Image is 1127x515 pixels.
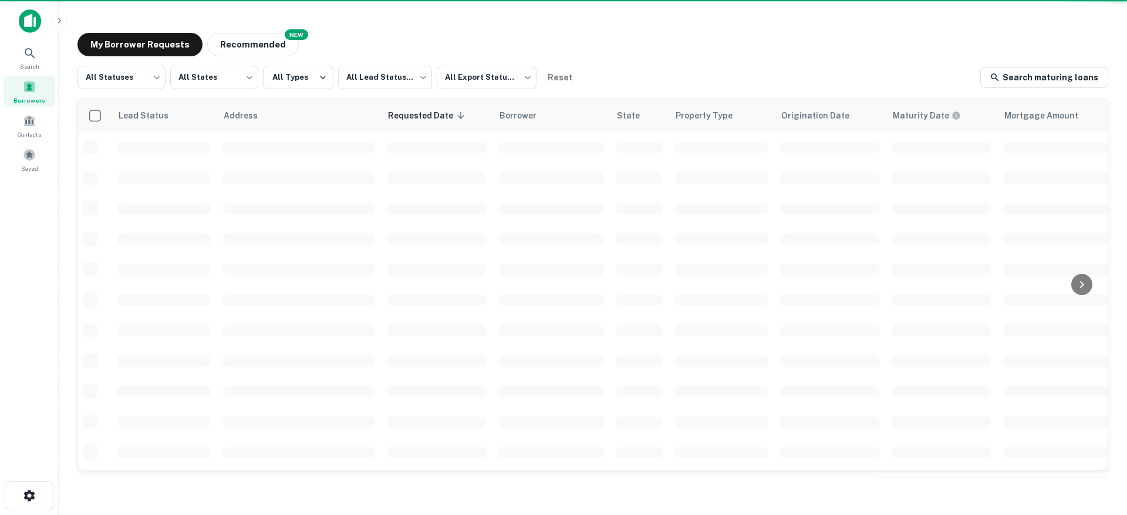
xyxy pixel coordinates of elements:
img: capitalize-icon.png [19,9,41,33]
div: All States [170,62,258,93]
th: Requested Date [381,99,492,132]
th: Address [217,99,381,132]
a: Borrowers [4,76,55,107]
span: Mortgage Amount [1004,109,1094,123]
span: Search [20,62,39,71]
th: Borrower [492,99,610,132]
a: Contacts [4,110,55,141]
div: All Statuses [77,62,166,93]
span: Borrower [500,109,552,123]
a: Saved [4,144,55,175]
th: State [610,99,669,132]
div: Maturity dates displayed may be estimated. Please contact the lender for the most accurate maturi... [893,109,961,122]
th: Maturity dates displayed may be estimated. Please contact the lender for the most accurate maturi... [886,99,997,132]
iframe: Chat Widget [1068,421,1127,477]
span: Maturity dates displayed may be estimated. Please contact the lender for the most accurate maturi... [893,109,976,122]
a: Search [4,42,55,73]
button: Reset [541,66,579,89]
span: Origination Date [781,109,865,123]
span: Property Type [676,109,748,123]
span: Requested Date [388,109,468,123]
span: Borrowers [14,96,45,105]
span: State [617,109,655,123]
div: All Export Statuses [437,62,536,93]
th: Property Type [669,99,774,132]
h6: Maturity Date [893,109,949,122]
span: Address [224,109,273,123]
button: All Types [263,66,333,89]
button: Recommended [207,33,299,56]
button: My Borrower Requests [77,33,203,56]
a: Search maturing loans [980,67,1108,88]
th: Lead Status [111,99,217,132]
div: NEW [285,29,308,40]
span: Lead Status [118,109,184,123]
th: Origination Date [774,99,886,132]
span: Saved [21,164,38,173]
div: All Lead Statuses [338,62,432,93]
th: Mortgage Amount [997,99,1115,132]
span: Contacts [18,130,41,139]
